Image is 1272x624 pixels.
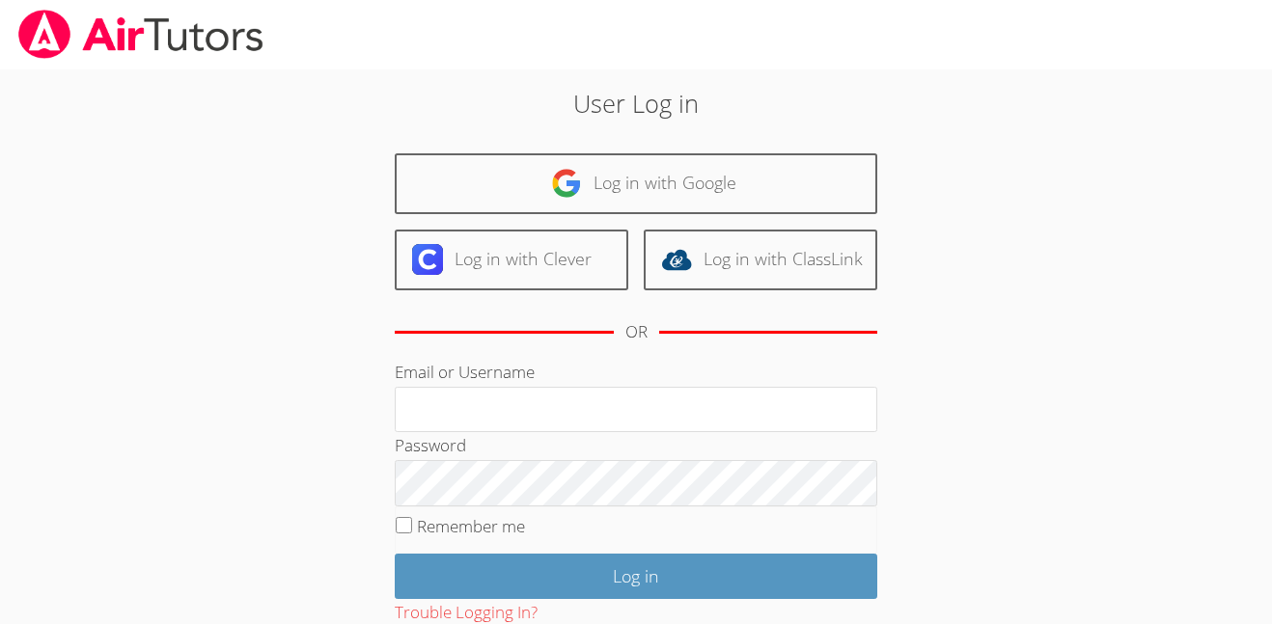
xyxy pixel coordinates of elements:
[16,10,265,59] img: airtutors_banner-c4298cdbf04f3fff15de1276eac7730deb9818008684d7c2e4769d2f7ddbe033.png
[395,153,877,214] a: Log in with Google
[625,318,648,346] div: OR
[395,434,466,456] label: Password
[395,230,628,290] a: Log in with Clever
[292,85,980,122] h2: User Log in
[395,554,877,599] input: Log in
[412,244,443,275] img: clever-logo-6eab21bc6e7a338710f1a6ff85c0baf02591cd810cc4098c63d3a4b26e2feb20.svg
[417,515,525,537] label: Remember me
[395,361,535,383] label: Email or Username
[661,244,692,275] img: classlink-logo-d6bb404cc1216ec64c9a2012d9dc4662098be43eaf13dc465df04b49fa7ab582.svg
[644,230,877,290] a: Log in with ClassLink
[551,168,582,199] img: google-logo-50288ca7cdecda66e5e0955fdab243c47b7ad437acaf1139b6f446037453330a.svg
